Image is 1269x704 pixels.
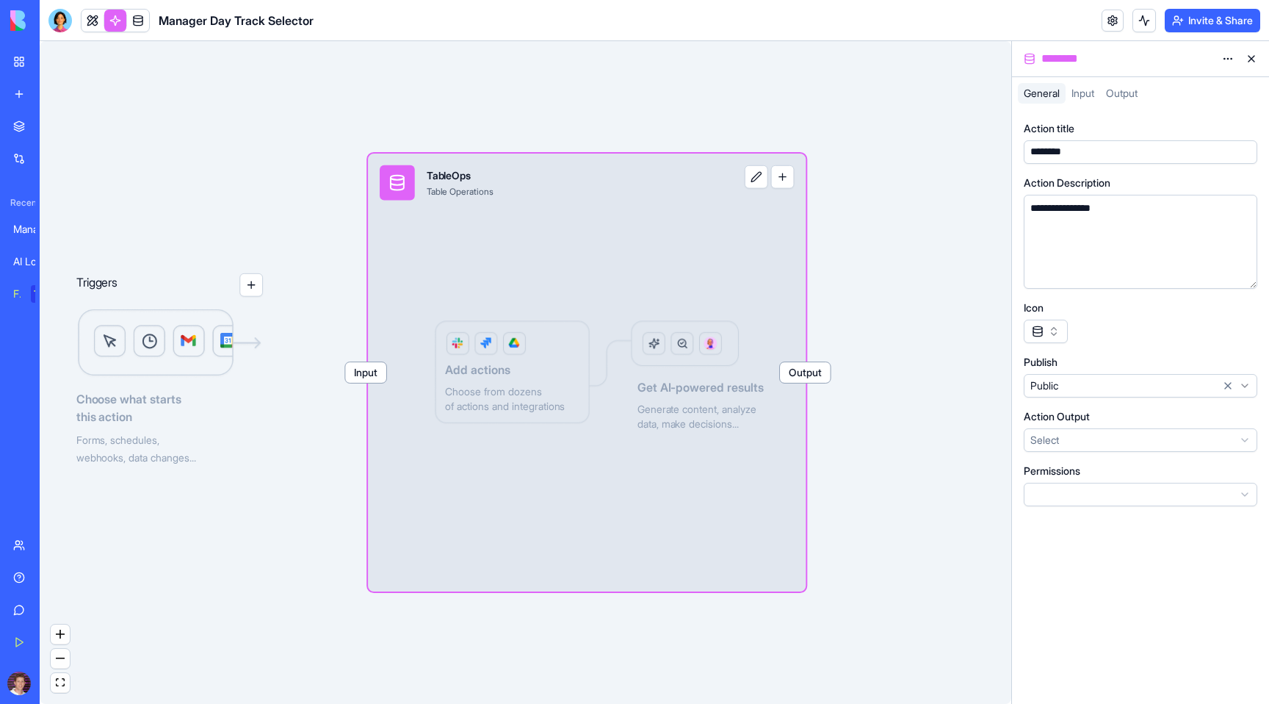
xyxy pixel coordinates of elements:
label: Icon [1024,301,1044,315]
label: Publish [1024,355,1057,370]
label: Action Description [1024,176,1110,190]
a: Feedback FormTRY [4,279,63,309]
div: TableOps [427,168,493,183]
p: Triggers [76,273,118,297]
span: Output [780,362,831,383]
img: Logic [76,309,263,379]
div: Manager Day Track Selector [13,222,54,237]
button: zoom out [51,649,70,669]
div: Feedback Form [13,287,21,301]
span: General [1024,87,1060,99]
span: Input [345,362,386,383]
label: Action Output [1024,409,1090,424]
span: Input [1071,87,1094,99]
div: Table Operations [427,186,493,198]
div: TriggersLogicChoose what startsthis actionForms, schedules,webhooks, data changes... [76,226,263,466]
label: Permissions [1024,464,1080,478]
span: Output [1106,87,1138,99]
span: Choose what starts this action [76,390,263,425]
span: Recent [4,197,35,209]
button: fit view [51,673,70,693]
div: TRY [31,285,54,303]
button: Invite & Share [1165,9,1260,32]
img: logo [10,10,101,31]
span: Forms, schedules, webhooks, data changes... [76,434,196,464]
a: AI Logo Generator [4,247,63,276]
label: Action title [1024,121,1074,136]
a: Manager Day Track Selector [4,215,63,244]
img: ACg8ocKD9Ijsh0tOt2rStbhK1dGRFaGkWqSBycj3cEGR-IABVQulg99U1A=s96-c [7,672,31,695]
span: Manager Day Track Selector [159,12,314,29]
div: InputTableOpsTable OperationsOutputLogicAdd actionsChoose from dozensof actions and integrationsG... [368,154,806,592]
button: zoom in [51,625,70,644]
div: AI Logo Generator [13,254,54,269]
